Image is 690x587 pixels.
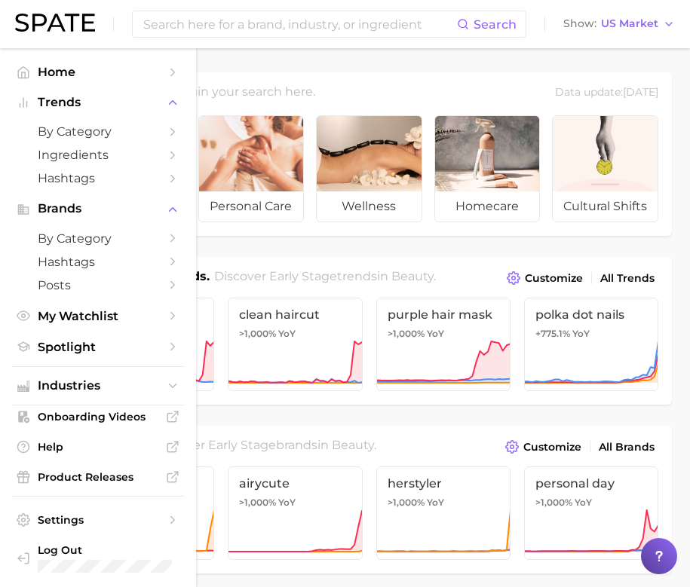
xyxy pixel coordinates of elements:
span: +775.1% [535,328,570,339]
span: US Market [601,20,658,28]
span: Discover Early Stage brands in . [153,438,376,452]
a: personal care [198,115,305,222]
span: >1,000% [239,328,276,339]
a: airycute>1,000% YoY [228,466,362,560]
a: herstyler>1,000% YoY [376,466,511,560]
button: Customize [503,268,587,289]
span: >1,000% [388,497,425,508]
span: YoY [572,328,590,340]
span: Onboarding Videos [38,410,158,423]
input: Search here for a brand, industry, or ingredient [142,11,457,37]
a: Hashtags [12,167,184,190]
span: All Trends [600,272,655,285]
h2: Begin your search here. [173,83,315,103]
span: cultural shifts [553,191,658,222]
span: Customize [523,441,581,454]
button: Industries [12,375,184,397]
button: Brands [12,197,184,220]
span: Show [563,20,596,28]
span: beauty [391,269,434,283]
span: Home [38,65,158,79]
span: by Category [38,124,158,139]
a: personal day>1,000% YoY [524,466,658,560]
span: Help [38,440,158,454]
span: herstyler [388,476,499,491]
a: Onboarding Videos [12,405,184,428]
span: beauty [332,438,374,452]
a: Product Releases [12,466,184,488]
a: Help [12,436,184,458]
a: wellness [316,115,422,222]
button: Customize [501,436,585,457]
span: homecare [435,191,540,222]
a: Spotlight [12,335,184,359]
span: Product Releases [38,470,158,484]
a: cultural shifts [552,115,658,222]
span: purple hair mask [388,307,499,322]
a: by Category [12,120,184,143]
a: Ingredients [12,143,184,167]
span: YoY [427,497,444,509]
a: My Watchlist [12,304,184,328]
span: Spotlight [38,340,158,354]
span: Hashtags [38,255,158,269]
span: personal care [199,191,304,222]
span: >1,000% [239,497,276,508]
img: SPATE [15,14,95,32]
span: Search [474,17,517,32]
span: Trends [38,96,158,109]
span: >1,000% [535,497,572,508]
span: YoY [575,497,592,509]
span: clean haircut [239,307,351,322]
span: Settings [38,513,158,527]
a: by Category [12,227,184,250]
a: polka dot nails+775.1% YoY [524,298,658,391]
span: YoY [278,328,296,340]
span: >1,000% [388,328,425,339]
span: airycute [239,476,351,491]
span: Posts [38,278,158,292]
button: ShowUS Market [560,14,679,34]
a: Settings [12,509,184,531]
a: Home [12,60,184,84]
span: Discover Early Stage trends in . [214,269,436,283]
span: Log Out [38,543,232,557]
span: YoY [278,497,296,509]
a: All Trends [596,268,658,289]
span: All Brands [599,441,655,454]
div: Data update: [DATE] [555,83,658,103]
span: polka dot nails [535,307,647,322]
span: personal day [535,476,647,491]
span: Ingredients [38,148,158,162]
span: by Category [38,231,158,246]
a: purple hair mask>1,000% YoY [376,298,511,391]
a: clean haircut>1,000% YoY [228,298,362,391]
span: My Watchlist [38,309,158,323]
span: Customize [525,272,583,285]
span: Industries [38,379,158,393]
span: YoY [427,328,444,340]
a: Log out. Currently logged in with e-mail pamela_lising@us.amorepacific.com. [12,539,184,577]
span: Hashtags [38,171,158,185]
button: Trends [12,91,184,114]
a: Hashtags [12,250,184,274]
a: Posts [12,274,184,297]
a: All Brands [595,437,658,457]
a: homecare [434,115,541,222]
span: Brands [38,202,158,216]
span: wellness [317,191,422,222]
